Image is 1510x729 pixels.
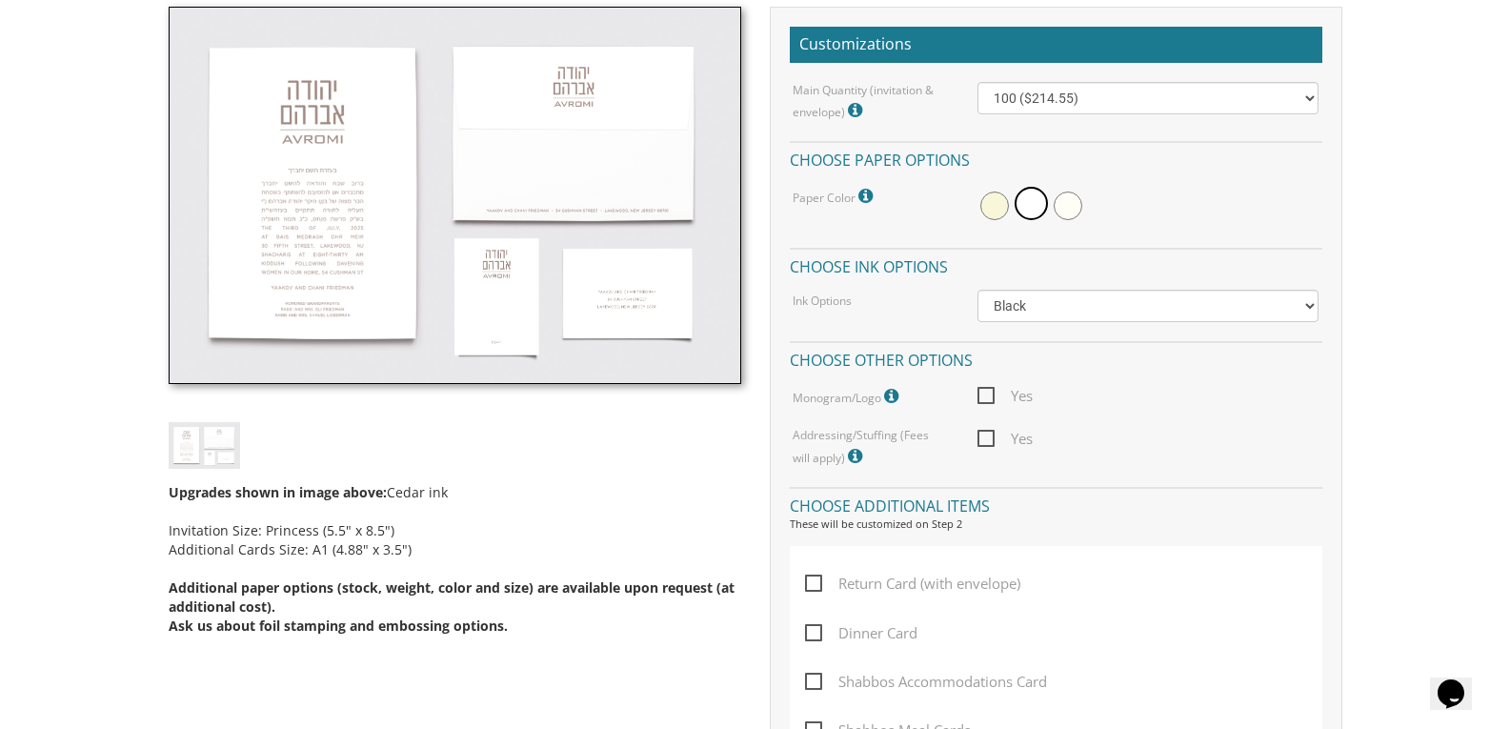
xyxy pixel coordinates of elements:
[169,483,387,501] span: Upgrades shown in image above:
[790,27,1322,63] h2: Customizations
[805,670,1047,694] span: Shabbos Accommodations Card
[790,141,1322,174] h4: Choose paper options
[977,427,1033,451] span: Yes
[169,422,240,469] img: bminv-thumb-3.jpg
[793,82,949,123] label: Main Quantity (invitation & envelope)
[790,516,1322,532] div: These will be customized on Step 2
[793,384,903,409] label: Monogram/Logo
[169,7,741,384] img: bminv-thumb-3.jpg
[793,293,852,309] label: Ink Options
[169,578,735,616] span: Additional paper options (stock, weight, color and size) are available upon request (at additiona...
[169,617,508,635] span: Ask us about foil stamping and embossing options.
[977,384,1033,408] span: Yes
[790,487,1322,520] h4: Choose additional items
[793,427,949,468] label: Addressing/Stuffing (Fees will apply)
[805,572,1020,596] span: Return Card (with envelope)
[790,341,1322,375] h4: Choose other options
[1430,653,1491,710] iframe: chat widget
[169,469,741,636] div: Cedar ink Invitation Size: Princess (5.5" x 8.5") Additional Cards Size: A1 (4.88" x 3.5")
[793,184,877,209] label: Paper Color
[805,621,917,645] span: Dinner Card
[790,248,1322,281] h4: Choose ink options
